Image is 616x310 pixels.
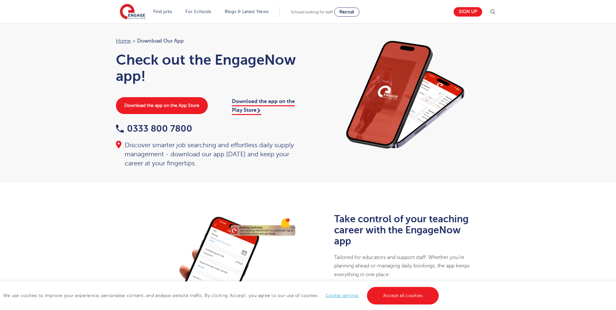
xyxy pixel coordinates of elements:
nav: breadcrumb [116,37,302,45]
span: We use cookies to improve your experience, personalise content, and analyse website traffic. By c... [3,293,440,298]
a: Download the app on the Play Store [232,98,295,115]
a: 0333 800 7800 [116,123,192,134]
h1: Check out the EngageNow app! [116,52,302,84]
span: Recruit [339,9,354,14]
span: Download our app [137,37,184,45]
img: Engage Education [120,4,145,20]
a: Recruit [334,7,359,17]
a: Cookie settings [325,293,359,298]
a: For Schools [185,9,211,14]
a: Download the app on the App Store [116,97,208,114]
div: Discover smarter job searching and effortless daily supply management - download our app [DATE] a... [116,141,302,168]
b: Take control of your teaching career with the EngageNow app [334,213,469,247]
span: Schools looking for staff [291,10,333,14]
a: Sign up [454,7,482,17]
a: Home [116,38,131,44]
a: Blogs & Latest News [225,9,269,14]
a: Find jobs [153,9,172,14]
span: > [132,38,135,44]
span: Tailored for educators and support staff. Whether you’re planning ahead or managing daily booking... [334,254,470,278]
a: Accept all cookies [367,287,439,304]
